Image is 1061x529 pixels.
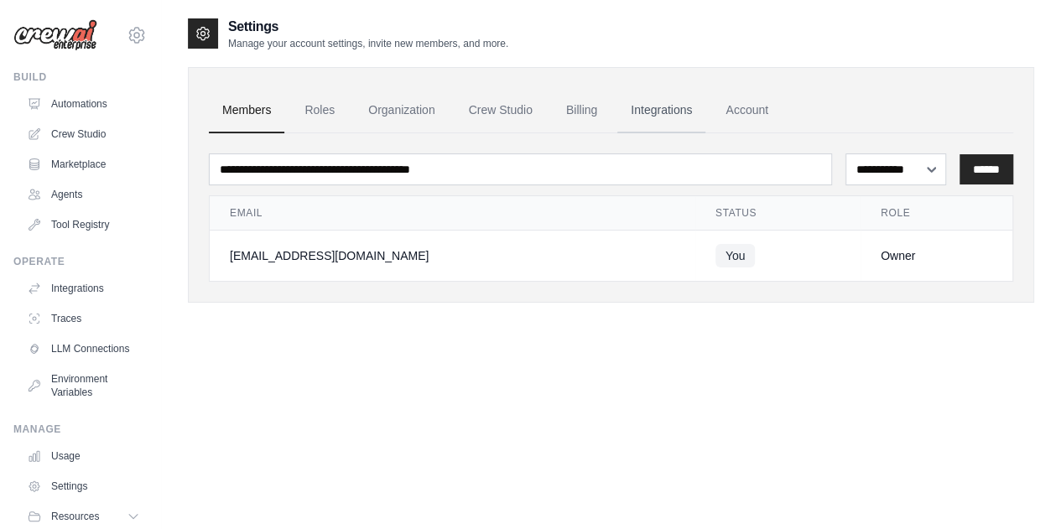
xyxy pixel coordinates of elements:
a: Integrations [20,275,147,302]
a: Crew Studio [20,121,147,148]
a: Billing [553,88,611,133]
a: Tool Registry [20,211,147,238]
a: Crew Studio [455,88,546,133]
div: Manage [13,423,147,436]
a: Traces [20,305,147,332]
a: Organization [355,88,448,133]
th: Email [210,196,695,231]
a: Agents [20,181,147,208]
p: Manage your account settings, invite new members, and more. [228,37,508,50]
h2: Settings [228,17,508,37]
div: Operate [13,255,147,268]
div: [EMAIL_ADDRESS][DOMAIN_NAME] [230,247,675,264]
a: Marketplace [20,151,147,178]
a: LLM Connections [20,335,147,362]
a: Usage [20,443,147,469]
a: Environment Variables [20,366,147,406]
th: Status [695,196,861,231]
a: Integrations [617,88,705,133]
th: Role [861,196,1012,231]
a: Account [712,88,782,133]
a: Members [209,88,284,133]
div: Owner [881,247,992,264]
img: Logo [13,19,97,51]
span: You [715,244,756,267]
div: Build [13,70,147,84]
a: Roles [291,88,348,133]
a: Automations [20,91,147,117]
span: Resources [51,510,99,523]
a: Settings [20,473,147,500]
